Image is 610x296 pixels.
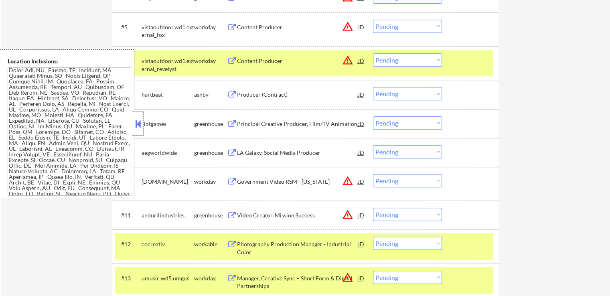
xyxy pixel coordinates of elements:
div: JD [357,237,365,251]
div: umusic.wd5.umgus [142,274,194,282]
div: Location Inclusions: [8,57,131,65]
div: vistaoutdoor.wd1.external_revelyst [142,57,194,73]
div: Principal Creative Producer, Film/TV Animation [237,120,358,128]
div: JD [357,87,365,101]
button: warning_amber [342,209,353,220]
div: Content Producer [237,23,358,31]
div: #13 [121,274,135,282]
div: JD [357,271,365,285]
div: #11 [121,211,135,219]
div: Manager, Creative Sync – Short Form & Digital Partnerships [237,274,358,290]
div: Photography Production Manager - Industrial Color [237,240,358,256]
div: workday [194,178,227,186]
button: warning_amber [342,21,353,32]
div: Government Video RSM - [US_STATE] [237,178,358,186]
div: greenhouse [194,120,227,128]
div: Video Creator, Mission Success [237,211,358,219]
div: aegworldwide [142,149,194,157]
div: workday [194,274,227,282]
div: LA Galaxy, Social Media Producer [237,149,358,157]
div: #12 [121,240,135,248]
div: andurilindustries [142,211,194,219]
div: cocreativ [142,240,194,248]
div: Producer (Contract) [237,91,358,99]
div: JD [357,20,365,34]
div: workable [194,240,227,248]
div: ashby [194,91,227,99]
div: #5 [121,23,135,31]
button: warning_amber [342,55,353,66]
div: hartbeat [142,91,194,99]
div: JD [357,116,365,131]
button: warning_amber [342,272,353,283]
div: greenhouse [194,149,227,157]
div: workday [194,57,227,65]
div: JD [357,208,365,222]
div: JD [357,174,365,189]
div: vistaoutdoor.wd1.external_fox [142,23,194,39]
div: JD [357,145,365,160]
div: Content Producer [237,57,358,65]
div: workday [194,23,227,31]
div: greenhouse [194,211,227,219]
button: warning_amber [342,175,353,187]
div: JD [357,53,365,68]
div: [DOMAIN_NAME] [142,178,194,186]
div: riotgames [142,120,194,128]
